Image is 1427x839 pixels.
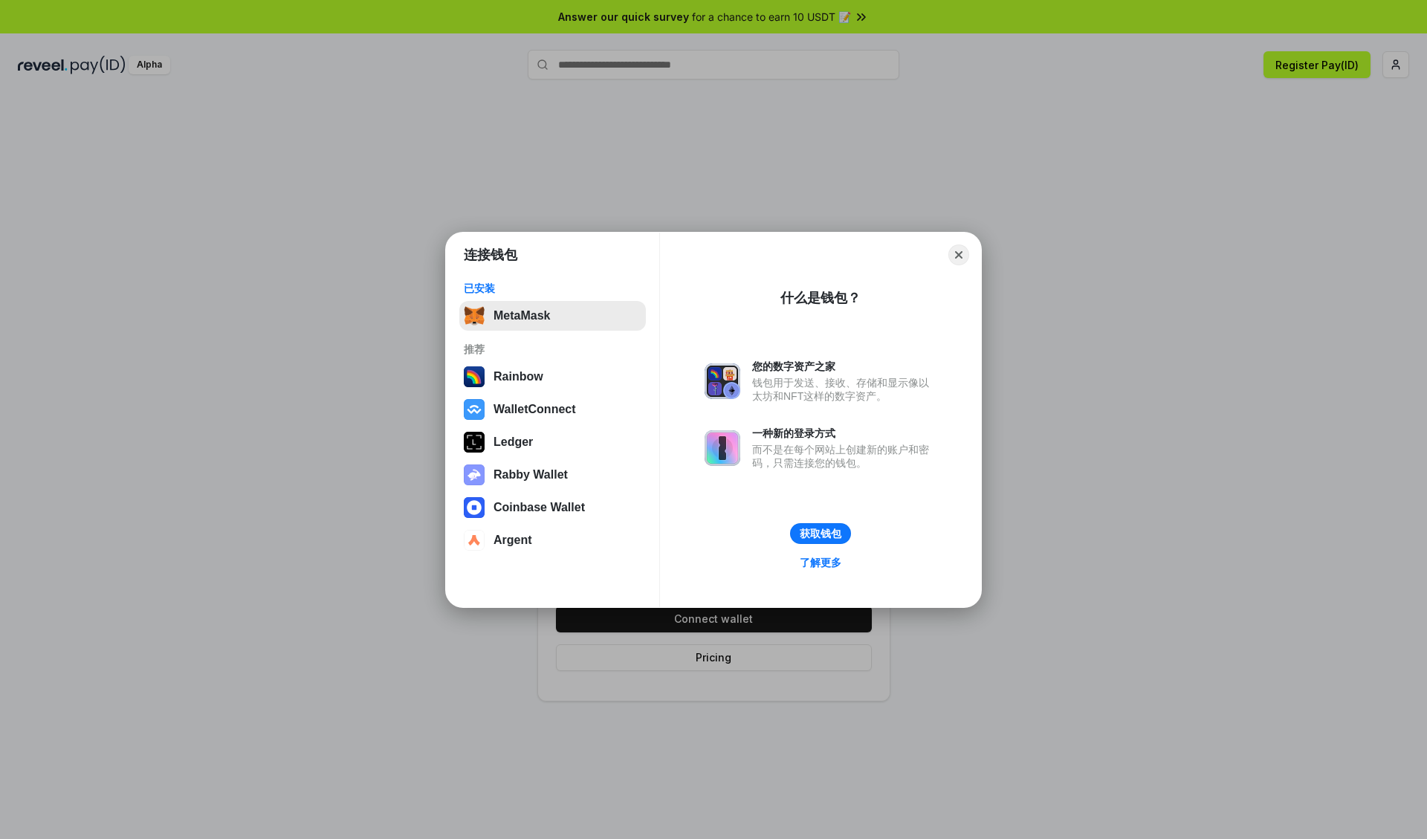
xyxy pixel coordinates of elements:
[464,432,485,453] img: svg+xml,%3Csvg%20xmlns%3D%22http%3A%2F%2Fwww.w3.org%2F2000%2Fsvg%22%20width%3D%2228%22%20height%3...
[494,468,568,482] div: Rabby Wallet
[464,530,485,551] img: svg+xml,%3Csvg%20width%3D%2228%22%20height%3D%2228%22%20viewBox%3D%220%200%2028%2028%22%20fill%3D...
[464,246,517,264] h1: 连接钱包
[948,244,969,265] button: Close
[800,556,841,569] div: 了解更多
[459,460,646,490] button: Rabby Wallet
[459,301,646,331] button: MetaMask
[464,305,485,326] img: svg+xml,%3Csvg%20fill%3D%22none%22%20height%3D%2233%22%20viewBox%3D%220%200%2035%2033%22%20width%...
[752,427,936,440] div: 一种新的登录方式
[752,376,936,403] div: 钱包用于发送、接收、存储和显示像以太坊和NFT这样的数字资产。
[459,525,646,555] button: Argent
[790,523,851,544] button: 获取钱包
[494,501,585,514] div: Coinbase Wallet
[494,370,543,383] div: Rainbow
[464,366,485,387] img: svg+xml,%3Csvg%20width%3D%22120%22%20height%3D%22120%22%20viewBox%3D%220%200%20120%20120%22%20fil...
[752,360,936,373] div: 您的数字资产之家
[459,427,646,457] button: Ledger
[459,493,646,522] button: Coinbase Wallet
[494,534,532,547] div: Argent
[464,497,485,518] img: svg+xml,%3Csvg%20width%3D%2228%22%20height%3D%2228%22%20viewBox%3D%220%200%2028%2028%22%20fill%3D...
[459,395,646,424] button: WalletConnect
[752,443,936,470] div: 而不是在每个网站上创建新的账户和密码，只需连接您的钱包。
[791,553,850,572] a: 了解更多
[464,399,485,420] img: svg+xml,%3Csvg%20width%3D%2228%22%20height%3D%2228%22%20viewBox%3D%220%200%2028%2028%22%20fill%3D...
[780,289,861,307] div: 什么是钱包？
[705,430,740,466] img: svg+xml,%3Csvg%20xmlns%3D%22http%3A%2F%2Fwww.w3.org%2F2000%2Fsvg%22%20fill%3D%22none%22%20viewBox...
[459,362,646,392] button: Rainbow
[800,527,841,540] div: 获取钱包
[705,363,740,399] img: svg+xml,%3Csvg%20xmlns%3D%22http%3A%2F%2Fwww.w3.org%2F2000%2Fsvg%22%20fill%3D%22none%22%20viewBox...
[464,282,641,295] div: 已安装
[464,343,641,356] div: 推荐
[494,309,550,323] div: MetaMask
[494,403,576,416] div: WalletConnect
[494,435,533,449] div: Ledger
[464,464,485,485] img: svg+xml,%3Csvg%20xmlns%3D%22http%3A%2F%2Fwww.w3.org%2F2000%2Fsvg%22%20fill%3D%22none%22%20viewBox...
